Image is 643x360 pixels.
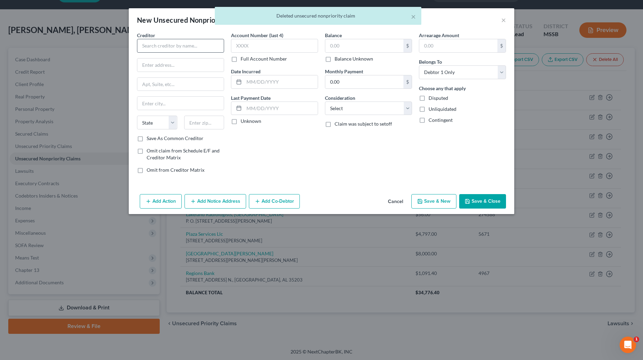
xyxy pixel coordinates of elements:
[137,32,155,38] span: Creditor
[419,39,497,52] input: 0.00
[419,32,459,39] label: Arrearage Amount
[137,39,224,53] input: Search creditor by name...
[335,121,392,127] span: Claim was subject to setoff
[241,118,261,125] label: Unknown
[241,55,287,62] label: Full Account Number
[325,75,403,88] input: 0.00
[620,337,636,353] iframe: Intercom live chat
[325,32,342,39] label: Balance
[403,75,412,88] div: $
[244,75,318,88] input: MM/DD/YYYY
[137,97,224,110] input: Enter city...
[249,194,300,209] button: Add Co-Debtor
[325,68,363,75] label: Monthly Payment
[184,116,224,129] input: Enter zip...
[137,59,224,72] input: Enter address...
[429,117,453,123] span: Contingent
[147,167,204,173] span: Omit from Creditor Matrix
[411,194,456,209] button: Save & New
[429,106,456,112] span: Unliquidated
[244,102,318,115] input: MM/DD/YYYY
[140,194,182,209] button: Add Action
[382,195,409,209] button: Cancel
[497,39,506,52] div: $
[335,55,373,62] label: Balance Unknown
[634,337,639,342] span: 1
[185,194,246,209] button: Add Notice Address
[459,194,506,209] button: Save & Close
[220,12,416,19] div: Deleted unsecured nonpriority claim
[419,85,466,92] label: Choose any that apply
[231,68,261,75] label: Date Incurred
[147,148,220,160] span: Omit claim from Schedule E/F and Creditor Matrix
[231,94,271,102] label: Last Payment Date
[403,39,412,52] div: $
[231,39,318,53] input: XXXX
[325,94,355,102] label: Consideration
[325,39,403,52] input: 0.00
[419,59,442,65] span: Belongs To
[429,95,448,101] span: Disputed
[231,32,283,39] label: Account Number (last 4)
[411,12,416,21] button: ×
[147,135,203,142] label: Save As Common Creditor
[137,78,224,91] input: Apt, Suite, etc...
